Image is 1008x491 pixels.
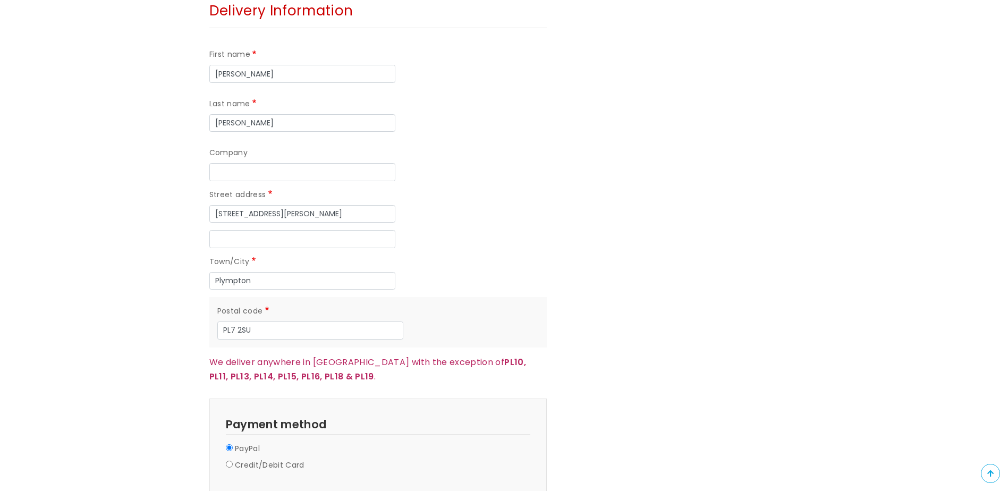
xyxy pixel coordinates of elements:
[209,355,547,384] p: We deliver anywhere in [GEOGRAPHIC_DATA] with the exception of .
[209,1,353,20] span: Delivery Information
[209,256,258,268] label: Town/City
[235,443,260,455] label: PayPal
[209,356,526,383] strong: PL10, PL11, PL13, PL14, PL15, PL16, PL18 & PL19
[226,417,327,432] span: Payment method
[209,48,259,61] label: First name
[209,98,259,111] label: Last name
[209,189,274,201] label: Street address
[209,147,248,159] label: Company
[217,305,271,318] label: Postal code
[235,459,304,472] label: Credit/Debit Card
